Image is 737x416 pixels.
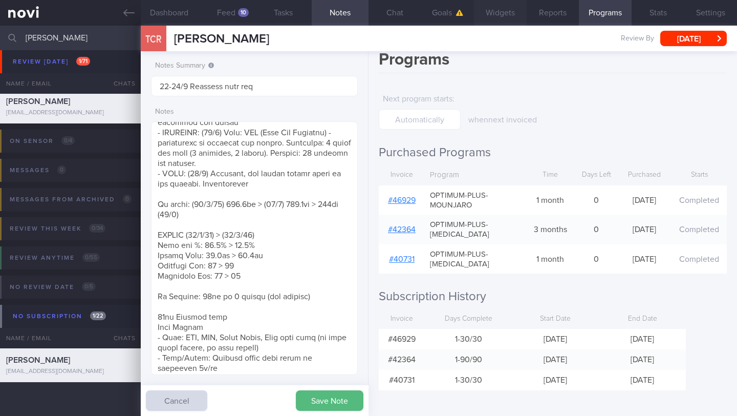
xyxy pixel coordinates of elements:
[89,224,105,233] span: 0 / 34
[7,251,102,265] div: Review anytime
[379,109,461,130] input: Automatically
[617,249,671,269] div: [DATE]
[621,34,654,44] span: Review By
[430,220,519,240] span: OPTIMUM-PLUS-[MEDICAL_DATA]
[576,219,617,240] div: 0
[61,136,75,145] span: 0 / 4
[7,280,98,294] div: No review date
[631,356,654,364] span: [DATE]
[6,368,135,376] div: [EMAIL_ADDRESS][DOMAIN_NAME]
[525,219,576,240] div: 3 months
[576,249,617,269] div: 0
[576,165,617,185] div: Days Left
[383,94,457,104] label: Next program starts :
[389,255,415,263] a: #40731
[631,335,654,343] span: [DATE]
[10,309,109,323] div: No subscription
[671,190,726,211] div: Completed
[617,190,671,211] div: [DATE]
[425,165,525,185] div: Program
[6,97,70,106] span: [PERSON_NAME]
[379,50,727,73] h1: Programs
[6,356,70,364] span: [PERSON_NAME]
[544,376,567,384] span: [DATE]
[379,329,425,349] div: # 46929
[7,163,69,177] div: Messages
[425,309,512,329] div: Days Complete
[425,370,512,390] div: 1-30 / 30
[388,196,416,204] a: #46929
[525,249,576,269] div: 1 month
[425,329,512,349] div: 1-30 / 30
[155,61,354,71] label: Notes Summary
[82,282,96,291] span: 0 / 5
[155,108,354,117] label: Notes
[100,328,141,348] div: Chats
[379,349,425,370] div: # 42364
[6,109,135,117] div: [EMAIL_ADDRESS][DOMAIN_NAME]
[7,193,134,206] div: Messages from Archived
[238,8,249,17] div: 10
[146,390,207,411] button: Cancel
[7,134,77,148] div: On sensor
[82,253,100,262] span: 0 / 55
[576,190,617,211] div: 0
[544,356,567,364] span: [DATE]
[671,249,726,269] div: Completed
[7,222,108,236] div: Review this week
[512,309,599,329] div: Start Date
[660,31,727,46] button: [DATE]
[379,309,425,329] div: Invoice
[379,165,425,185] div: Invoice
[599,309,686,329] div: End Date
[617,219,671,240] div: [DATE]
[525,165,576,185] div: Time
[544,335,567,343] span: [DATE]
[379,289,727,304] h2: Subscription History
[525,190,576,211] div: 1 month
[671,165,726,185] div: Starts
[468,115,635,125] p: when next invoiced
[138,19,169,59] div: TCR
[430,250,519,269] span: OPTIMUM-PLUS-[MEDICAL_DATA]
[631,376,654,384] span: [DATE]
[617,165,671,185] div: Purchased
[430,191,519,211] span: OPTIMUM-PLUS-MOUNJARO
[425,349,512,370] div: 1-90 / 90
[90,311,106,320] span: 1 / 22
[296,390,363,411] button: Save Note
[123,195,132,203] span: 0
[57,165,66,174] span: 0
[388,225,416,234] a: #42364
[379,370,425,390] div: # 40731
[174,33,269,45] span: [PERSON_NAME]
[379,145,727,160] h2: Purchased Programs
[671,219,726,240] div: Completed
